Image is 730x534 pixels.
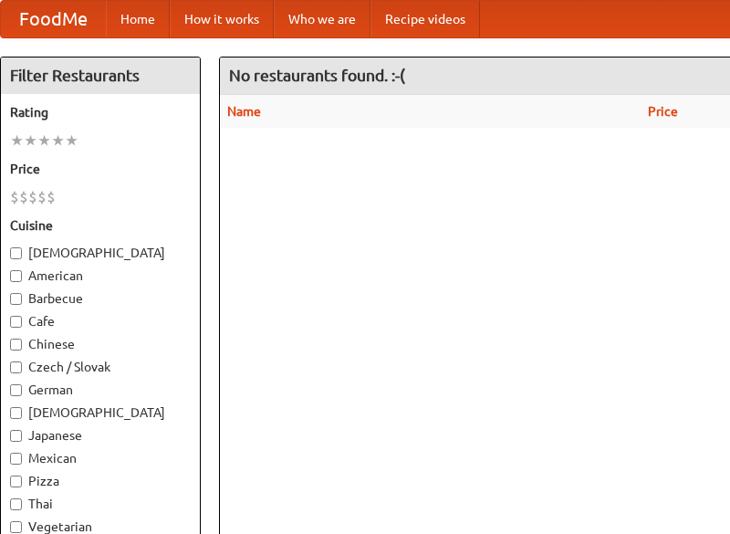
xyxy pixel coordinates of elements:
h5: Cuisine [10,216,191,235]
h5: Price [10,160,191,178]
input: [DEMOGRAPHIC_DATA] [10,247,22,259]
input: Thai [10,498,22,510]
li: ★ [10,131,24,151]
label: Czech / Slovak [10,358,191,376]
input: Mexican [10,453,22,465]
input: [DEMOGRAPHIC_DATA] [10,407,22,419]
input: Chinese [10,339,22,351]
a: Home [106,1,170,37]
h4: Filter Restaurants [1,58,200,94]
label: German [10,381,191,399]
input: Japanese [10,430,22,442]
label: [DEMOGRAPHIC_DATA] [10,244,191,262]
input: Vegetarian [10,521,22,533]
input: Barbecue [10,293,22,305]
a: How it works [170,1,274,37]
li: $ [19,187,28,207]
label: Chinese [10,335,191,353]
ng-pluralize: No restaurants found. :-( [229,67,405,84]
li: ★ [24,131,37,151]
input: Cafe [10,316,22,328]
li: $ [47,187,56,207]
label: Japanese [10,426,191,445]
h5: Rating [10,103,191,121]
li: ★ [37,131,51,151]
li: $ [28,187,37,207]
label: Barbecue [10,289,191,308]
label: American [10,267,191,285]
label: Mexican [10,449,191,467]
input: Pizza [10,476,22,487]
li: $ [10,187,19,207]
label: [DEMOGRAPHIC_DATA] [10,403,191,422]
a: Name [227,104,261,119]
label: Thai [10,495,191,513]
label: Cafe [10,312,191,330]
li: ★ [65,131,78,151]
input: Czech / Slovak [10,361,22,373]
a: FoodMe [1,1,106,37]
a: Who we are [274,1,370,37]
li: $ [37,187,47,207]
a: Recipe videos [370,1,480,37]
a: Price [648,104,678,119]
label: Pizza [10,472,191,490]
li: ★ [51,131,65,151]
input: German [10,384,22,396]
input: American [10,270,22,282]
